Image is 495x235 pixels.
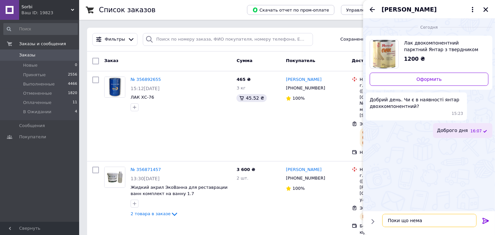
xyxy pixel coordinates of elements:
a: Посмотреть товар [370,40,488,69]
span: 2 шт. [236,176,248,181]
button: Управление статусами [341,5,403,15]
span: Заказы [19,52,35,58]
span: Сообщения [19,123,45,129]
span: 11 [73,100,77,106]
span: Оплаченные [23,100,51,106]
span: 100% [293,186,305,191]
span: Покупатель [286,58,315,63]
span: 2 товара в заказе [131,211,170,216]
span: Выполненные [23,81,55,87]
span: 2556 [68,72,77,78]
span: Sorbi [21,4,71,10]
span: Лак двокомпонентний парктний Янтар з твердником [404,40,483,53]
button: Назад [368,6,376,14]
span: Отмененные [23,90,52,96]
span: 1820 [68,90,77,96]
span: Заказ [104,58,118,63]
img: 931408826_w640_h640_lak-dvuhkomponentnyj-parketnyj.jpg [373,40,396,68]
span: [PERSON_NAME] [382,5,437,14]
div: Нова Пошта [360,77,425,83]
span: Доставка и оплата [352,58,398,63]
span: 13:30[DATE] [131,176,160,181]
span: ЭН: 20451225154392 [360,121,407,126]
a: Фото товару [104,167,125,188]
span: Добрий день. Чи є в наявності янтар двохкомпонентний? [370,96,463,110]
span: Новые [23,62,38,68]
button: Показать кнопки [368,217,377,226]
div: [PHONE_NUMBER] [285,84,326,92]
span: 15:12[DATE] [131,86,160,91]
input: Поиск [3,23,78,35]
span: 0 [75,62,77,68]
span: Сохраненные фильтры: [340,36,394,43]
button: Закрыть [482,6,490,14]
span: 465 ₴ [236,77,251,82]
div: г. [GEOGRAPHIC_DATA] ([GEOGRAPHIC_DATA], [PERSON_NAME][GEOGRAPHIC_DATA].), №1: ул. [STREET_ADDRESS] [360,173,425,203]
span: Сумма [236,58,252,63]
img: Фото товару [105,77,125,97]
div: Наложенный платеж [360,150,425,155]
a: [PERSON_NAME] [286,77,322,83]
span: 100% [293,96,305,101]
button: Скачать отчет по пром-оплате [247,5,334,15]
div: [PHONE_NUMBER] [285,174,326,183]
div: Статус отправления будет известен в ближайшее время [360,128,425,147]
span: Управление статусами [346,8,398,13]
span: Скачать отчет по пром-оплате [252,7,329,13]
span: 3 кг [236,85,245,90]
span: Сегодня [418,25,441,30]
a: [PERSON_NAME] [286,167,322,173]
a: № 356892655 [131,77,161,82]
span: В Ожидании [23,109,51,115]
div: 12.08.2025 [366,24,492,30]
span: 16:07 12.08.2025 [470,128,482,134]
div: 45.52 ₴ [236,94,266,102]
img: Фото товару [105,167,125,187]
span: 1200 ₴ [404,56,425,62]
span: 4 [75,109,77,115]
span: Доброго дня [437,127,468,134]
a: № 356871457 [131,167,161,172]
button: [PERSON_NAME] [382,5,477,14]
textarea: Поки що нема [382,214,477,227]
span: Покупатели [19,134,46,140]
h1: Список заказов [99,6,156,14]
div: Планируемый [360,213,399,220]
span: ЭН: 20451225102611 [360,206,407,211]
a: Фото товару [104,77,125,98]
span: Принятые [23,72,46,78]
a: Жидкий акрил ЭкоВанна для реставрации ванн комплект на ванну 1.7 [131,185,228,196]
a: 2 товара в заказе [131,211,178,216]
div: Нова Пошта [360,167,425,173]
span: 4466 [68,81,77,87]
span: Фильтры [105,36,125,43]
div: Ваш ID: 19823 [21,10,79,16]
span: 3 600 ₴ [236,167,255,172]
div: г. [GEOGRAPHIC_DATA] ([GEOGRAPHIC_DATA], [GEOGRAPHIC_DATA].), №45(до 30 кг на одне місце): ул. [P... [360,83,425,118]
div: Безналичный от юридического лица [360,223,425,235]
a: ЛАК ХС-76 [131,95,154,100]
span: 15:23 12.08.2025 [452,111,463,117]
input: Поиск по номеру заказа, ФИО покупателя, номеру телефона, Email, номеру накладной [143,33,313,46]
a: Оформить [370,73,488,86]
span: Заказы и сообщения [19,41,66,47]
